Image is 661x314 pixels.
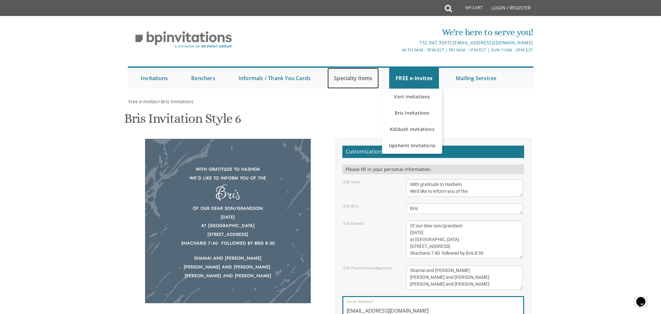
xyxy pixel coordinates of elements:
[343,221,365,226] label: Edit Details:
[158,189,297,198] div: Bris
[382,105,442,121] a: Bris Invitations
[343,265,393,271] label: Edit Parents/Grandparents:
[382,89,442,105] a: Vort Invitations
[419,39,450,46] a: 732.947.3597
[185,68,222,89] a: Benchers
[124,111,241,131] h1: Bris Invitation Style 6
[128,98,158,105] span: Free e-Invites
[327,68,379,89] a: Specialty Items
[158,165,297,182] div: With gratitude to Hashem We’d like to inform you of the
[449,68,503,89] a: Mailing Services
[453,39,533,46] a: [EMAIL_ADDRESS][DOMAIN_NAME]
[263,47,533,53] div: M-Th 9am - 5pm EST | Fri 9am - 1pm EST | Sun 11am - 3pm EST
[634,288,654,307] iframe: chat widget
[158,98,193,105] span: >
[158,204,297,248] div: Of our dear son/grandson [DATE] at [GEOGRAPHIC_DATA] [STREET_ADDRESS] Shacharis 7:40 followed by ...
[451,1,487,17] a: My Cart
[406,179,523,197] textarea: With gratitude to Hashem We’d like to inform you of the
[263,39,533,47] div: |
[382,137,442,154] a: Upsherin Invitations
[342,164,524,174] div: Please fill in your personal information.
[128,26,239,53] img: BP Invitation Loft
[232,68,317,89] a: Informals / Thank You Cards
[343,179,361,185] label: Edit Intro:
[406,221,523,259] textarea: Of our dear son/grandson This Shabbos, Parshas Bo at our home [STREET_ADDRESS][PERSON_NAME]
[406,203,523,214] textarea: Bris
[406,265,523,290] textarea: [PERSON_NAME] and [PERSON_NAME] [PERSON_NAME] and [PERSON_NAME] [PERSON_NAME] and [PERSON_NAME]
[389,68,439,89] a: FREE e-Invites
[347,299,374,304] label: Email Address*
[342,146,524,158] h2: Customizations
[343,203,359,209] label: Edit Bris:
[134,68,174,89] a: Invitations
[161,98,193,105] span: Bris Invitations
[382,121,442,137] a: Kiddush Invitations
[160,98,193,105] a: Bris Invitations
[128,98,158,105] a: Free e-Invites
[263,26,533,39] div: We're here to serve you!
[158,254,297,280] div: Shamai and [PERSON_NAME] [PERSON_NAME] and [PERSON_NAME] [PERSON_NAME] and [PERSON_NAME]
